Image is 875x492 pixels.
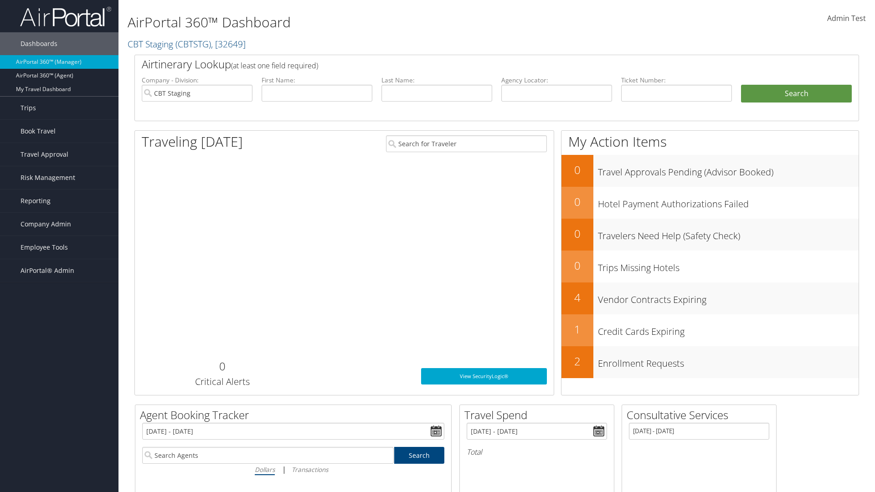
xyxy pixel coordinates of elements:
h3: Hotel Payment Authorizations Failed [598,193,859,210]
h2: Airtinerary Lookup [142,56,792,72]
h1: AirPortal 360™ Dashboard [128,13,620,32]
h2: 0 [561,258,593,273]
i: Transactions [292,465,328,474]
h3: Travelers Need Help (Safety Check) [598,225,859,242]
span: ( CBTSTG ) [175,38,211,50]
a: 1Credit Cards Expiring [561,314,859,346]
h2: 2 [561,354,593,369]
div: | [142,464,444,475]
h3: Vendor Contracts Expiring [598,289,859,306]
h1: Traveling [DATE] [142,132,243,151]
span: Company Admin [21,213,71,236]
input: Search Agents [142,447,394,464]
span: Reporting [21,190,51,212]
h3: Critical Alerts [142,375,303,388]
span: Travel Approval [21,143,68,166]
label: Ticket Number: [621,76,732,85]
h3: Travel Approvals Pending (Advisor Booked) [598,161,859,179]
a: 0Trips Missing Hotels [561,251,859,282]
h2: 0 [561,194,593,210]
a: View SecurityLogic® [421,368,547,384]
label: First Name: [262,76,372,85]
a: CBT Staging [128,38,246,50]
span: Risk Management [21,166,75,189]
h2: Agent Booking Tracker [140,407,451,423]
a: 0Hotel Payment Authorizations Failed [561,187,859,219]
span: Book Travel [21,120,56,143]
h3: Enrollment Requests [598,353,859,370]
h6: Total [467,447,607,457]
i: Dollars [255,465,275,474]
h2: 4 [561,290,593,305]
h3: Credit Cards Expiring [598,321,859,338]
h3: Trips Missing Hotels [598,257,859,274]
span: Employee Tools [21,236,68,259]
span: AirPortal® Admin [21,259,74,282]
label: Company - Division: [142,76,252,85]
span: , [ 32649 ] [211,38,246,50]
a: 2Enrollment Requests [561,346,859,378]
h2: Consultative Services [627,407,776,423]
h2: 1 [561,322,593,337]
a: Search [394,447,445,464]
label: Agency Locator: [501,76,612,85]
a: 0Travel Approvals Pending (Advisor Booked) [561,155,859,187]
span: Trips [21,97,36,119]
button: Search [741,85,852,103]
span: Dashboards [21,32,57,55]
a: 4Vendor Contracts Expiring [561,282,859,314]
input: Search for Traveler [386,135,547,152]
h2: 0 [561,162,593,178]
img: airportal-logo.png [20,6,111,27]
h1: My Action Items [561,132,859,151]
span: Admin Test [827,13,866,23]
a: 0Travelers Need Help (Safety Check) [561,219,859,251]
h2: 0 [561,226,593,241]
a: Admin Test [827,5,866,33]
h2: 0 [142,359,303,374]
h2: Travel Spend [464,407,614,423]
label: Last Name: [381,76,492,85]
span: (at least one field required) [231,61,318,71]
